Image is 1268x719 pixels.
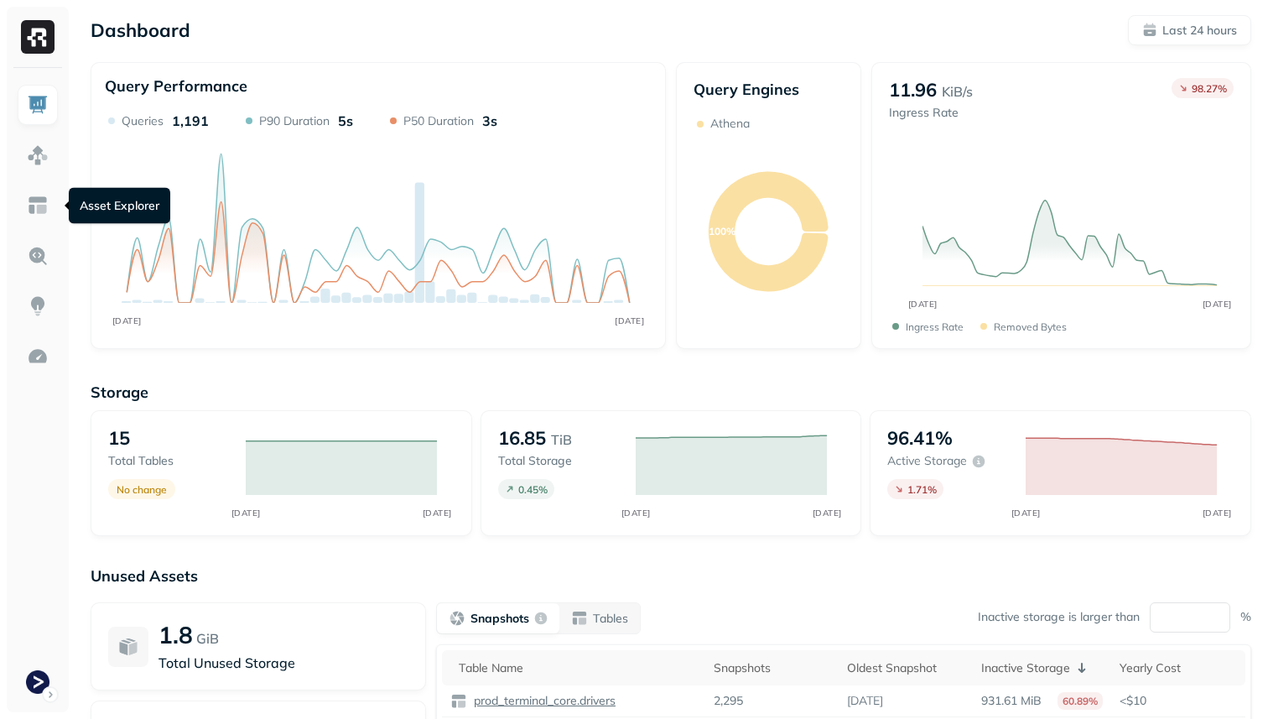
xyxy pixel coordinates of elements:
[158,653,408,673] p: Total Unused Storage
[450,693,467,710] img: table
[27,295,49,317] img: Insights
[887,426,953,450] p: 96.41%
[907,299,937,310] tspan: [DATE]
[907,483,937,496] p: 1.71 %
[887,453,967,469] p: Active storage
[994,320,1067,333] p: Removed bytes
[108,453,229,469] p: Total tables
[91,18,190,42] p: Dashboard
[172,112,209,129] p: 1,191
[231,508,261,518] tspan: [DATE]
[27,245,49,267] img: Query Explorer
[196,628,219,649] p: GiB
[470,693,616,709] p: prod_terminal_core.drivers
[906,320,964,333] p: Ingress Rate
[459,660,697,676] div: Table Name
[112,315,142,326] tspan: [DATE]
[1120,660,1237,676] div: Yearly Cost
[108,426,130,450] p: 15
[1120,693,1237,709] p: <$10
[1162,23,1237,39] p: Last 24 hours
[1128,15,1251,45] button: Last 24 hours
[470,611,529,627] p: Snapshots
[813,508,842,518] tspan: [DATE]
[1011,508,1040,518] tspan: [DATE]
[91,383,1251,402] p: Storage
[91,566,1251,586] p: Unused Assets
[847,660,964,676] div: Oldest Snapshot
[467,693,616,709] a: prod_terminal_core.drivers
[714,693,743,709] p: 2,295
[942,81,973,102] p: KiB/s
[1058,692,1103,710] p: 60.89%
[27,144,49,166] img: Assets
[709,225,735,237] text: 100%
[694,80,844,99] p: Query Engines
[27,94,49,116] img: Dashboard
[889,105,973,121] p: Ingress Rate
[69,188,170,224] div: Asset Explorer
[122,113,164,129] p: Queries
[158,620,193,649] p: 1.8
[1202,508,1231,518] tspan: [DATE]
[338,112,353,129] p: 5s
[21,20,55,54] img: Ryft
[714,660,830,676] div: Snapshots
[847,693,883,709] p: [DATE]
[498,453,619,469] p: Total storage
[621,508,651,518] tspan: [DATE]
[26,670,49,694] img: Terminal
[710,116,750,132] p: Athena
[981,660,1070,676] p: Inactive Storage
[498,426,546,450] p: 16.85
[423,508,452,518] tspan: [DATE]
[981,693,1042,709] p: 931.61 MiB
[978,609,1140,625] p: Inactive storage is larger than
[889,78,937,102] p: 11.96
[615,315,644,326] tspan: [DATE]
[105,76,247,96] p: Query Performance
[27,195,49,216] img: Asset Explorer
[403,113,474,129] p: P50 Duration
[27,346,49,367] img: Optimization
[518,483,548,496] p: 0.45 %
[259,113,330,129] p: P90 Duration
[593,611,628,627] p: Tables
[1192,82,1227,95] p: 98.27 %
[1240,609,1251,625] p: %
[482,112,497,129] p: 3s
[117,483,167,496] p: No change
[1202,299,1231,310] tspan: [DATE]
[551,430,572,450] p: TiB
